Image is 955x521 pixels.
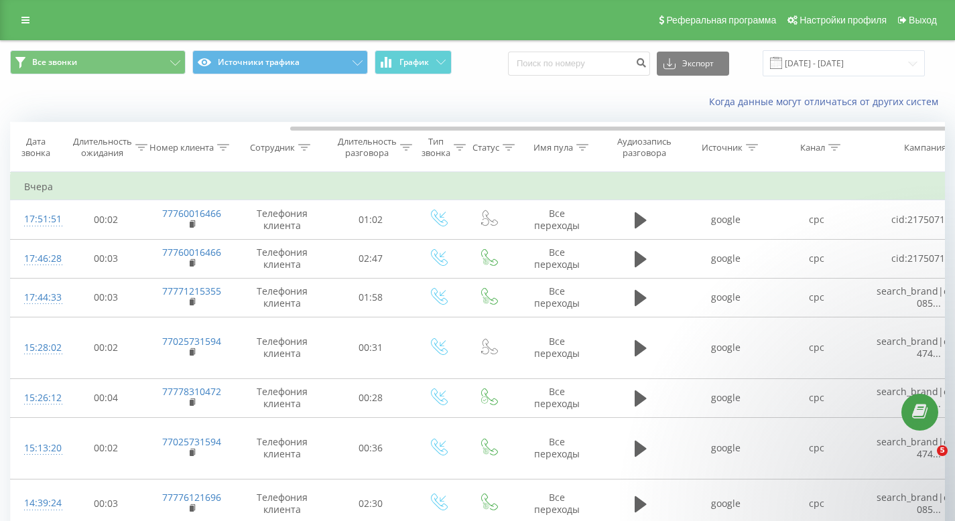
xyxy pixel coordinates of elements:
td: cpc [771,239,862,278]
div: 17:44:33 [24,285,51,311]
td: google [681,317,771,378]
td: 00:02 [64,200,148,239]
td: 00:04 [64,378,148,417]
td: 01:58 [329,278,413,317]
div: Имя пула [533,142,573,153]
td: Все переходы [513,417,600,479]
a: 77771215355 [162,285,221,297]
td: Все переходы [513,317,600,378]
span: Настройки профиля [800,15,887,25]
td: Все переходы [513,278,600,317]
div: 14:39:24 [24,490,51,516]
a: 77760016466 [162,246,221,258]
iframe: Intercom live chat [909,445,942,477]
td: Телефония клиента [235,417,329,479]
td: google [681,417,771,479]
td: Телефония клиента [235,200,329,239]
button: График [375,50,452,74]
div: Дата звонка [11,136,60,159]
div: 17:51:51 [24,206,51,232]
td: 01:02 [329,200,413,239]
td: 00:31 [329,317,413,378]
td: Все переходы [513,378,600,417]
div: Кампания [904,142,946,153]
td: 00:02 [64,317,148,378]
input: Поиск по номеру [508,52,650,76]
td: 00:28 [329,378,413,417]
button: Экспорт [657,52,729,76]
div: 15:13:20 [24,435,51,461]
a: 77776121696 [162,491,221,504]
td: google [681,278,771,317]
div: 17:46:28 [24,246,51,272]
span: Выход [909,15,937,25]
td: google [681,200,771,239]
span: Все звонки [32,57,77,68]
td: 00:03 [64,278,148,317]
td: cpc [771,200,862,239]
td: Телефония клиента [235,239,329,278]
div: Канал [800,142,825,153]
span: 5 [937,445,948,456]
td: 00:02 [64,417,148,479]
td: google [681,239,771,278]
span: График [399,58,429,67]
td: 00:03 [64,239,148,278]
a: 77025731594 [162,435,221,448]
div: Сотрудник [250,142,295,153]
a: 77760016466 [162,207,221,220]
button: Все звонки [10,50,186,74]
td: Телефония клиента [235,378,329,417]
td: Телефония клиента [235,317,329,378]
a: Когда данные могут отличаться от других систем [709,95,945,108]
div: Тип звонка [422,136,450,159]
div: 15:28:02 [24,335,51,361]
span: Реферальная программа [666,15,776,25]
a: 77025731594 [162,335,221,348]
div: Длительность разговора [338,136,397,159]
div: Источник [702,142,743,153]
td: Все переходы [513,200,600,239]
div: Аудиозапись разговора [612,136,677,159]
td: 00:36 [329,417,413,479]
td: Все переходы [513,239,600,278]
div: 15:26:12 [24,385,51,411]
td: google [681,378,771,417]
td: 02:47 [329,239,413,278]
td: Телефония клиента [235,278,329,317]
button: Источники трафика [192,50,368,74]
a: 77778310472 [162,385,221,398]
div: Длительность ожидания [73,136,132,159]
div: Статус [472,142,499,153]
td: cpc [771,278,862,317]
td: cpc [771,317,862,378]
div: Номер клиента [149,142,214,153]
